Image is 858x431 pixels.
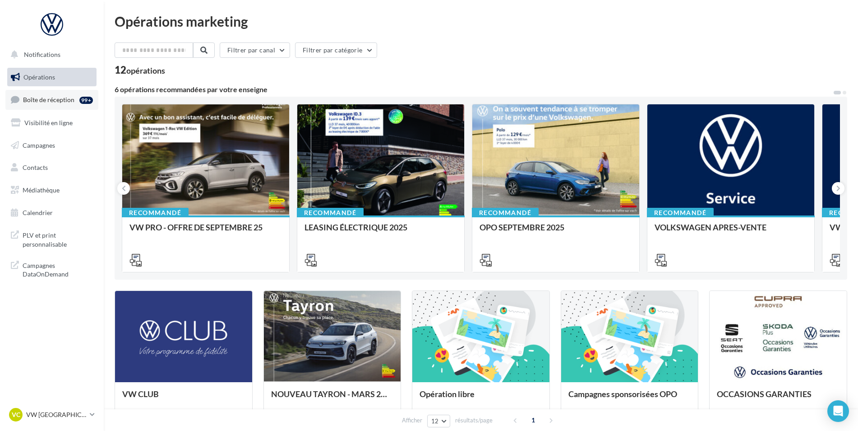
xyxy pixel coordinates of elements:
p: VW [GEOGRAPHIC_DATA] [26,410,86,419]
div: Campagnes sponsorisées OPO [568,389,691,408]
div: Open Intercom Messenger [827,400,849,422]
span: résultats/page [455,416,493,425]
a: VC VW [GEOGRAPHIC_DATA] [7,406,97,423]
a: Boîte de réception99+ [5,90,98,109]
button: Notifications [5,45,95,64]
span: Campagnes [23,141,55,149]
button: Filtrer par canal [220,42,290,58]
div: Opération libre [420,389,542,408]
div: LEASING ÉLECTRIQUE 2025 [304,223,457,241]
span: Médiathèque [23,186,60,194]
div: 6 opérations recommandées par votre enseigne [115,86,833,93]
a: Opérations [5,68,98,87]
span: Campagnes DataOnDemand [23,259,93,279]
span: Boîte de réception [23,96,74,103]
div: Recommandé [647,208,714,218]
a: Visibilité en ligne [5,113,98,132]
div: VW CLUB [122,389,245,408]
button: 12 [427,415,450,427]
a: PLV et print personnalisable [5,225,98,252]
span: PLV et print personnalisable [23,229,93,248]
span: Contacts [23,164,48,171]
a: Contacts [5,158,98,177]
a: Médiathèque [5,181,98,200]
div: 12 [115,65,165,75]
button: Filtrer par catégorie [295,42,377,58]
div: Recommandé [472,208,539,218]
div: Recommandé [122,208,189,218]
span: Notifications [24,51,60,58]
span: Afficher [402,416,422,425]
span: 1 [526,413,540,427]
span: Visibilité en ligne [24,119,73,126]
a: Campagnes DataOnDemand [5,256,98,282]
div: OPO SEPTEMBRE 2025 [480,223,632,241]
div: VOLKSWAGEN APRES-VENTE [655,223,807,241]
div: OCCASIONS GARANTIES [717,389,840,408]
div: Recommandé [297,208,364,218]
div: NOUVEAU TAYRON - MARS 2025 [271,389,394,408]
span: VC [12,410,20,419]
div: Opérations marketing [115,14,847,28]
div: VW PRO - OFFRE DE SEPTEMBRE 25 [129,223,282,241]
div: 99+ [79,97,93,104]
div: opérations [126,66,165,75]
a: Campagnes [5,136,98,155]
a: Calendrier [5,203,98,222]
span: Calendrier [23,209,53,216]
span: Opérations [23,73,55,81]
span: 12 [431,417,439,425]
